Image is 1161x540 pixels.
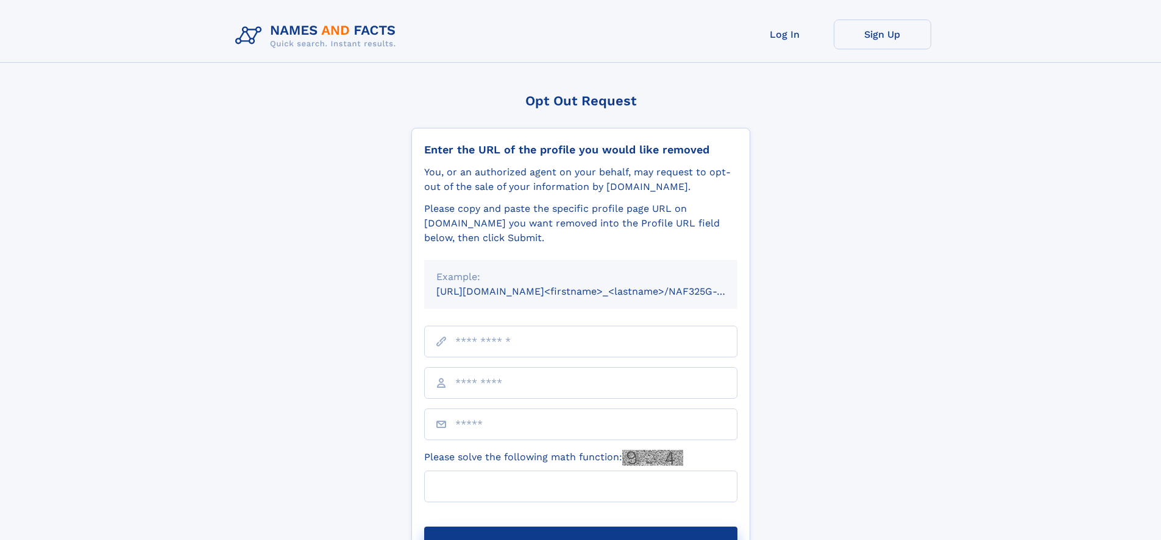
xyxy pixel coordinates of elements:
[424,143,737,156] div: Enter the URL of the profile you would like removed
[834,19,931,49] a: Sign Up
[436,286,761,297] small: [URL][DOMAIN_NAME]<firstname>_<lastname>/NAF325G-xxxxxxxx
[436,270,725,284] div: Example:
[230,19,406,52] img: Logo Names and Facts
[424,450,683,466] label: Please solve the following math function:
[424,202,737,245] div: Please copy and paste the specific profile page URL on [DOMAIN_NAME] you want removed into the Pr...
[411,93,750,108] div: Opt Out Request
[736,19,834,49] a: Log In
[424,165,737,194] div: You, or an authorized agent on your behalf, may request to opt-out of the sale of your informatio...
